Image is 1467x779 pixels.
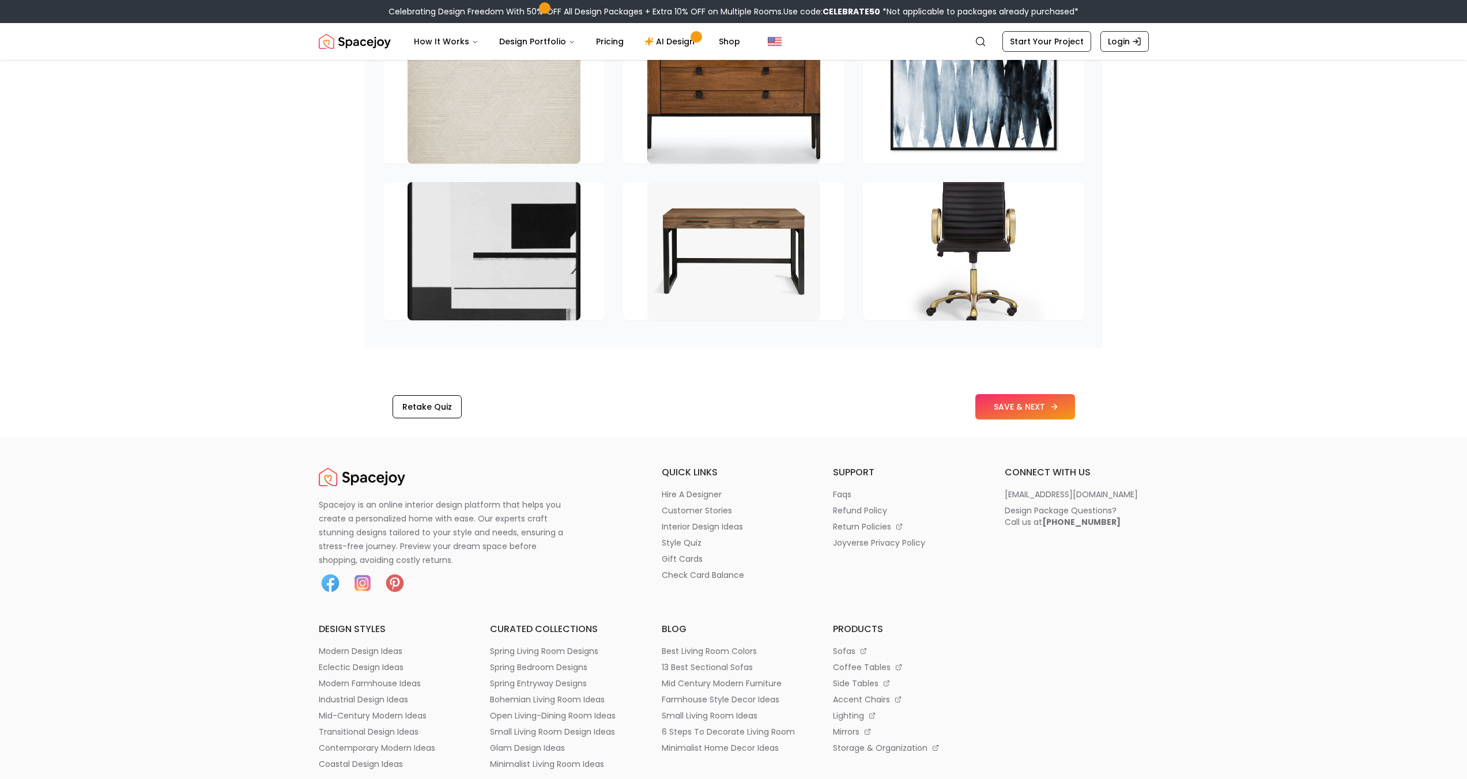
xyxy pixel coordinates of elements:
a: [EMAIL_ADDRESS][DOMAIN_NAME] [1005,489,1149,500]
a: spring living room designs [490,645,634,657]
h6: design styles [319,622,463,636]
a: Login [1100,31,1149,52]
p: small living room design ideas [490,726,615,738]
a: industrial design ideas [319,694,463,705]
a: coffee tables [833,661,977,673]
a: storage & organization [833,742,977,754]
a: sofas [833,645,977,657]
a: bohemian living room ideas [490,694,634,705]
a: 6 steps to decorate living room [662,726,806,738]
p: modern farmhouse ideas [319,678,421,689]
img: Thorndale Desk [647,182,820,320]
button: How It Works [405,30,488,53]
a: transitional design ideas [319,726,463,738]
a: interior design ideas [662,521,806,532]
a: spring entryway designs [490,678,634,689]
div: Design Package Questions? Call us at [1005,505,1121,528]
p: spring entryway designs [490,678,587,689]
img: Spacejoy Logo [319,30,391,53]
a: faqs [833,489,977,500]
p: farmhouse style decor ideas [662,694,779,705]
p: modern design ideas [319,645,402,657]
p: 6 steps to decorate living room [662,726,795,738]
a: contemporary modern ideas [319,742,463,754]
p: coffee tables [833,661,891,673]
img: Pinterest icon [383,572,406,595]
p: accent chairs [833,694,890,705]
p: interior design ideas [662,521,743,532]
a: lighting [833,710,977,721]
p: refund policy [833,505,887,516]
h6: support [833,466,977,479]
p: hire a designer [662,489,722,500]
img: Spacejoy Logo [319,466,405,489]
p: side tables [833,678,878,689]
button: SAVE & NEXT [975,394,1075,419]
h6: curated collections [490,622,634,636]
p: mid century modern furniture [662,678,782,689]
a: accent chairs [833,694,977,705]
p: small living room ideas [662,710,757,721]
p: Spacejoy is an online interior design platform that helps you create a personalized home with eas... [319,498,577,567]
a: style quiz [662,537,806,549]
b: [PHONE_NUMBER] [1042,516,1121,528]
p: return policies [833,521,891,532]
p: transitional design ideas [319,726,418,738]
img: United States [768,35,782,48]
h6: connect with us [1005,466,1149,479]
nav: Main [405,30,749,53]
img: Paradise Found Oversized Artwork [887,25,1060,164]
a: minimalist home decor ideas [662,742,806,754]
p: best living room colors [662,645,757,657]
p: style quiz [662,537,702,549]
button: Design Portfolio [490,30,584,53]
p: mirrors [833,726,859,738]
a: spring bedroom designs [490,661,634,673]
p: eclectic design ideas [319,661,403,673]
a: open living-dining room ideas [490,710,634,721]
p: mid-century modern ideas [319,710,427,721]
p: bohemian living room ideas [490,694,605,705]
p: faqs [833,489,851,500]
span: *Not applicable to packages already purchased* [880,6,1078,17]
nav: Global [319,23,1149,60]
h6: blog [662,622,806,636]
a: side tables [833,678,977,689]
a: small living room ideas [662,710,806,721]
a: minimalist living room ideas [490,758,634,770]
h6: quick links [662,466,806,479]
img: Facebook icon [319,572,342,595]
a: gift cards [662,553,806,565]
a: return policies [833,521,977,532]
p: 13 best sectional sofas [662,661,753,673]
a: eclectic design ideas [319,661,463,673]
a: hire a designer [662,489,806,500]
a: glam design ideas [490,742,634,754]
p: lighting [833,710,864,721]
a: Spacejoy [319,466,405,489]
p: open living-dining room ideas [490,710,616,721]
a: mirrors [833,726,977,738]
a: Spacejoy [319,30,391,53]
p: customer stories [662,505,732,516]
a: coastal design ideas [319,758,463,770]
a: customer stories [662,505,806,516]
img: Ripple Black Leather Office Chair with Brass Frame [887,182,1060,320]
p: storage & organization [833,742,927,754]
p: spring bedroom designs [490,661,587,673]
a: farmhouse style decor ideas [662,694,806,705]
img: Instagram icon [351,572,374,595]
a: Pricing [587,30,633,53]
p: check card balance [662,569,744,581]
a: Start Your Project [1002,31,1091,52]
a: modern design ideas [319,645,463,657]
a: AI Design [635,30,707,53]
img: Envelo Black / Walnut Sideboard [647,25,820,164]
p: industrial design ideas [319,694,408,705]
img: Geometric Study with Frame-31"x25" [408,182,580,320]
p: sofas [833,645,855,657]
span: Use code: [783,6,880,17]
